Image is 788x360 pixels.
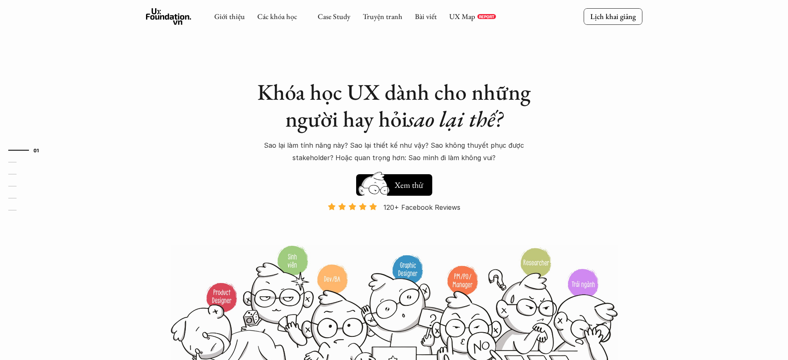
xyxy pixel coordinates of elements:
[249,139,539,164] p: Sao lại làm tính năng này? Sao lại thiết kế như vậy? Sao không thuyết phục được stakeholder? Hoặc...
[383,201,460,214] p: 120+ Facebook Reviews
[214,12,245,21] a: Giới thiệu
[584,8,642,24] a: Lịch khai giảng
[249,79,539,132] h1: Khóa học UX dành cho những người hay hỏi
[479,14,494,19] p: REPORT
[415,12,437,21] a: Bài viết
[449,12,475,21] a: UX Map
[321,202,468,244] a: 120+ Facebook Reviews
[356,170,432,196] a: Xem thử
[318,12,350,21] a: Case Study
[590,12,636,21] p: Lịch khai giảng
[407,104,503,133] em: sao lại thế?
[257,12,297,21] a: Các khóa học
[393,179,424,191] h5: Xem thử
[34,147,39,153] strong: 01
[8,145,48,155] a: 01
[363,12,402,21] a: Truyện tranh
